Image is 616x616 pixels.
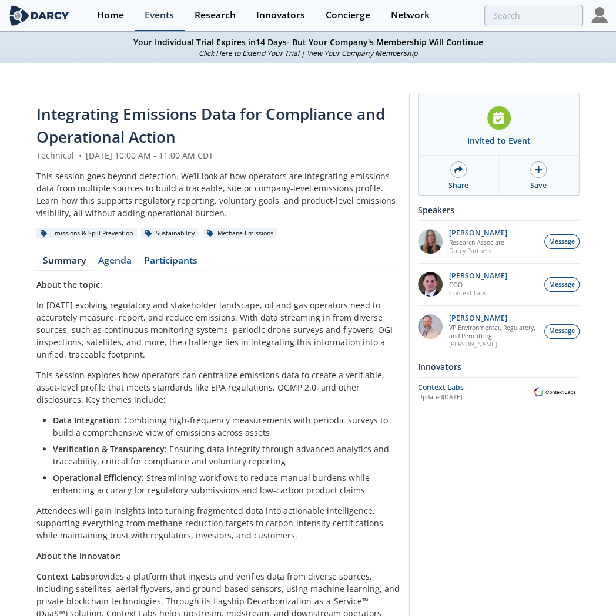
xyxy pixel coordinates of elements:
[544,277,580,292] button: Message
[256,11,305,20] div: Innovators
[418,356,580,377] div: Innovators
[467,134,531,147] div: Invited to Event
[449,289,507,297] p: Context Labs
[449,324,538,340] p: VP Environmental, Regulatory, and Permitting
[418,393,530,402] div: Updated [DATE]
[591,7,608,23] img: Profile
[449,229,507,237] p: [PERSON_NAME]
[36,299,401,361] p: In [DATE] evolving regulatory and stakeholder landscape, oil and gas operators need to accurately...
[36,279,100,290] strong: About the topic
[449,272,507,280] p: [PERSON_NAME]
[145,11,174,20] div: Events
[549,326,575,336] span: Message
[530,180,547,191] div: Save
[36,256,92,270] a: Summary
[484,5,583,26] input: Advanced Search
[53,472,142,483] strong: Operational Efficiency
[92,256,138,270] a: Agenda
[418,382,530,393] div: Context Labs
[53,443,393,467] li: : Ensuring data integrity through advanced analytics and traceability, critical for compliance an...
[301,48,305,58] span: |
[449,340,538,348] p: [PERSON_NAME]
[36,103,385,147] span: Integrating Emissions Data for Compliance and Operational Action
[53,415,119,426] strong: Data Integration
[76,150,83,161] span: •
[391,11,430,20] div: Network
[418,314,443,339] img: ed2b4adb-f152-4947-b39b-7b15fa9ececc
[36,170,401,219] div: This session goes beyond detection. We’ll look at how operators are integrating emissions data fr...
[449,281,507,289] p: COO
[97,11,124,20] div: Home
[36,278,401,291] p: :
[138,256,203,270] a: Participants
[307,48,417,58] a: View Your Company Membership
[449,238,507,247] p: Research Associate
[36,149,401,161] div: Technical [DATE] 10:00 AM - 11:00 AM CDT
[199,48,299,58] a: Click Here to Extend Your Trial
[418,382,580,402] a: Context Labs Updated[DATE] Context Labs
[418,229,443,254] img: 1e06ca1f-8078-4f37-88bf-70cc52a6e7bd
[544,324,580,339] button: Message
[326,11,370,20] div: Concierge
[418,272,443,297] img: 501ea5c4-0272-445a-a9c3-1e215b6764fd
[36,504,401,541] p: Attendees will gain insights into turning fragmented data into actionable intelligence, supportin...
[36,228,137,239] div: Emissions & Spill Prevention
[418,200,580,220] div: Speakers
[36,369,401,406] p: This session explores how operators can centralize emissions data to create a verifiable, asset-l...
[8,5,71,26] img: logo-wide.svg
[449,247,507,255] p: Darcy Partners
[203,228,277,239] div: Methane Emissions
[449,314,538,322] p: [PERSON_NAME]
[549,280,575,290] span: Message
[36,550,121,561] strong: About the innovator:
[544,234,580,249] button: Message
[549,237,575,247] span: Message
[53,414,393,439] li: : Combining high-frequency measurements with periodic surveys to build a comprehensive view of em...
[53,472,393,496] li: : Streamlining workflows to reduce manual burdens while enhancing accuracy for regulatory submiss...
[530,385,580,399] img: Context Labs
[448,180,468,191] div: Share
[141,228,199,239] div: Sustainability
[195,11,236,20] div: Research
[36,571,90,582] strong: Context Labs
[53,443,165,455] strong: Verification & Transparency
